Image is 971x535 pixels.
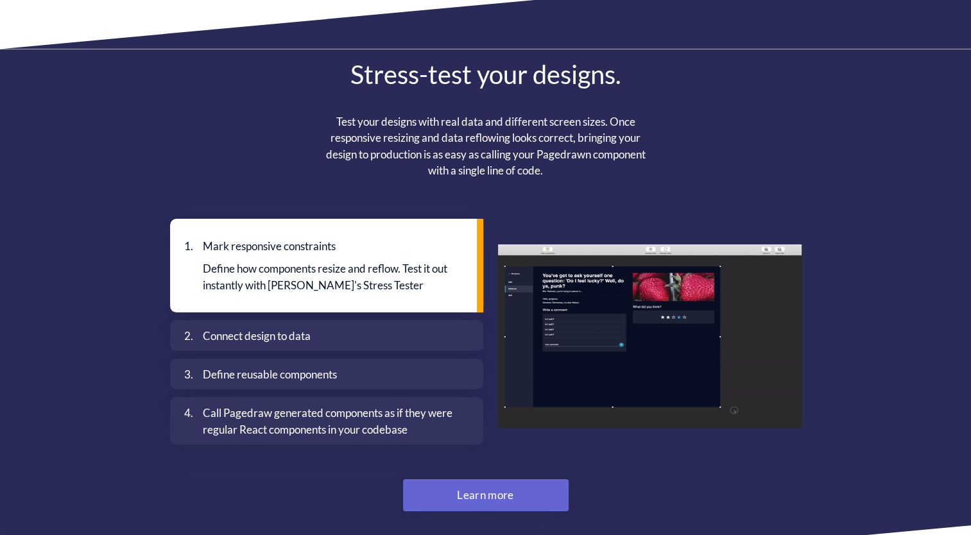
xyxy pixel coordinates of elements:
div: Mark responsive constraints [203,238,460,255]
div: 2. [180,328,193,344]
div: Stress-test your designs. [306,58,666,90]
div: 3. [180,366,193,383]
div: Learn more [451,482,521,508]
img: s_5B566C59963EF0E6430347385AC161195C7AC94DE0468CC5064070C3B2863040_1524249620215_stress-test.gif [498,244,802,429]
div: 1. [180,238,193,255]
div: Define how components resize and reflow. Test it out instantly with [PERSON_NAME]'s Stress Tester [203,260,458,294]
div: 4. [180,405,193,438]
div: Connect design to data [203,328,460,344]
div: Test your designs with real data and different screen sizes. Once responsive resizing and data re... [325,114,646,179]
div: Define reusable components [203,366,460,383]
div: Call Pagedraw generated components as if they were regular React components in your codebase [203,405,460,438]
a: Learn more [403,479,569,511]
